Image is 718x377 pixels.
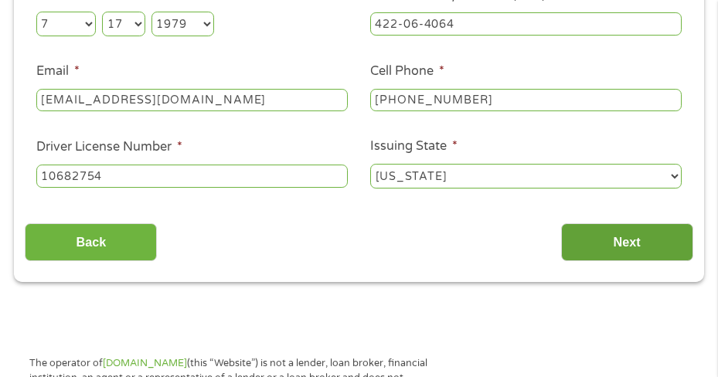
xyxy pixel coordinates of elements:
[25,223,157,261] input: Back
[103,357,187,369] a: [DOMAIN_NAME]
[370,138,458,155] label: Issuing State
[370,63,444,80] label: Cell Phone
[36,63,80,80] label: Email
[561,223,693,261] input: Next
[370,89,682,112] input: (541) 754-3010
[370,12,682,36] input: 078-05-1120
[36,89,348,112] input: john@gmail.com
[36,139,182,155] label: Driver License Number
